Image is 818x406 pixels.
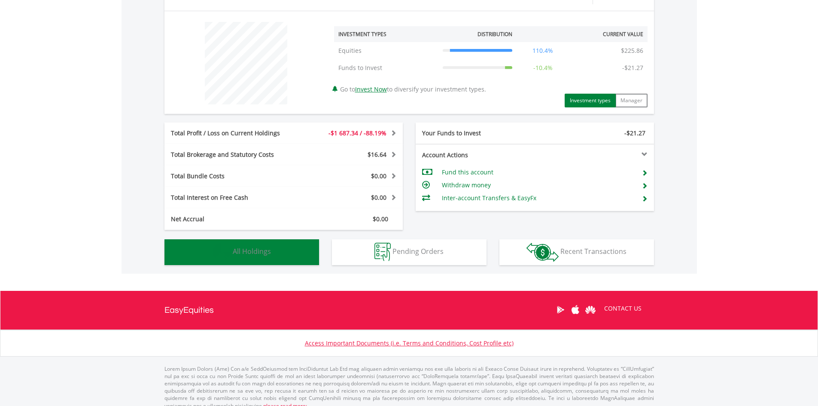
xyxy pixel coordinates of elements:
[617,42,648,59] td: $225.86
[164,239,319,265] button: All Holdings
[328,18,654,107] div: Go to to diversify your investment types.
[615,94,648,107] button: Manager
[583,296,598,323] a: Huawei
[164,193,304,202] div: Total Interest on Free Cash
[371,172,386,180] span: $0.00
[371,193,386,201] span: $0.00
[213,243,231,261] img: holdings-wht.png
[598,296,648,321] a: CONTACT US
[442,179,635,192] td: Withdraw money
[442,192,635,205] td: Inter-account Transfers & EasyFx
[499,239,654,265] button: Recent Transactions
[416,129,535,137] div: Your Funds to Invest
[164,215,304,223] div: Net Accrual
[618,59,648,76] td: -$21.27
[328,129,386,137] span: -$1 687.34 / -88.19%
[355,85,387,93] a: Invest Now
[164,129,304,137] div: Total Profit / Loss on Current Holdings
[392,247,444,256] span: Pending Orders
[553,296,568,323] a: Google Play
[373,215,388,223] span: $0.00
[517,59,569,76] td: -10.4%
[416,151,535,159] div: Account Actions
[442,166,635,179] td: Fund this account
[334,42,438,59] td: Equities
[624,129,645,137] span: -$21.27
[164,291,214,330] a: EasyEquities
[305,339,514,347] a: Access Important Documents (i.e. Terms and Conditions, Cost Profile etc)
[560,247,626,256] span: Recent Transactions
[233,247,271,256] span: All Holdings
[164,150,304,159] div: Total Brokerage and Statutory Costs
[568,296,583,323] a: Apple
[332,239,487,265] button: Pending Orders
[368,150,386,159] span: $16.64
[526,243,559,262] img: transactions-zar-wht.png
[569,26,648,42] th: Current Value
[517,42,569,59] td: 110.4%
[334,59,438,76] td: Funds to Invest
[565,94,616,107] button: Investment types
[334,26,438,42] th: Investment Types
[477,31,512,38] div: Distribution
[164,172,304,180] div: Total Bundle Costs
[374,243,391,261] img: pending_instructions-wht.png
